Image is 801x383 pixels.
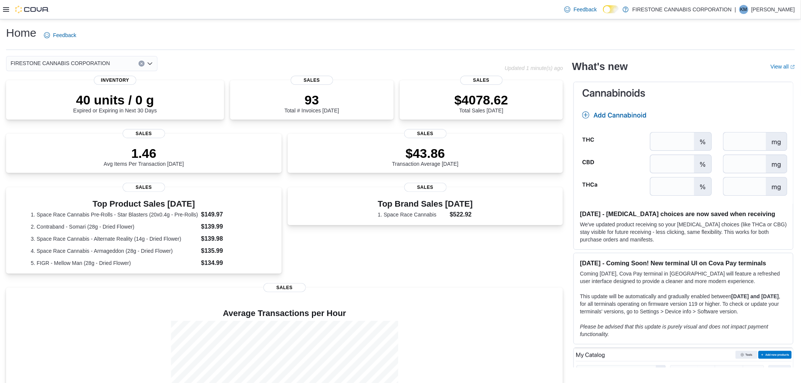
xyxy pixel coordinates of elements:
[41,28,79,43] a: Feedback
[392,146,459,167] div: Transaction Average [DATE]
[450,210,473,219] dd: $522.92
[790,65,795,69] svg: External link
[404,183,447,192] span: Sales
[31,235,198,243] dt: 3. Space Race Cannabis - Alternate Reality (14g - Dried Flower)
[580,293,787,315] p: This update will be automatically and gradually enabled between , for all terminals operating on ...
[284,92,339,107] p: 93
[12,309,557,318] h4: Average Transactions per Hour
[31,259,198,267] dt: 5. FIGR - Mellow Man (28g - Dried Flower)
[572,61,628,73] h2: What's new
[291,76,333,85] span: Sales
[201,222,257,231] dd: $139.99
[739,5,748,14] div: Kyle Murphy
[104,146,184,167] div: Avg Items Per Transaction [DATE]
[603,5,619,13] input: Dark Mode
[31,199,257,209] h3: Top Product Sales [DATE]
[580,324,768,337] em: Please be advised that this update is purely visual and does not impact payment functionality.
[455,92,508,107] p: $4078.62
[392,146,459,161] p: $43.86
[94,76,136,85] span: Inventory
[15,6,49,13] img: Cova
[740,5,747,14] span: KM
[573,6,597,13] span: Feedback
[31,247,198,255] dt: 4. Space Race Cannabis - Armageddon (28g - Dried Flower)
[73,92,157,107] p: 40 units / 0 g
[771,64,795,70] a: View allExternal link
[580,259,787,267] h3: [DATE] - Coming Soon! New terminal UI on Cova Pay terminals
[284,92,339,114] div: Total # Invoices [DATE]
[6,25,36,40] h1: Home
[580,210,787,218] h3: [DATE] - [MEDICAL_DATA] choices are now saved when receiving
[263,283,306,292] span: Sales
[123,129,165,138] span: Sales
[404,129,447,138] span: Sales
[580,221,787,243] p: We've updated product receiving so your [MEDICAL_DATA] choices (like THCa or CBG) stay visible fo...
[123,183,165,192] span: Sales
[460,76,503,85] span: Sales
[147,61,153,67] button: Open list of options
[561,2,600,17] a: Feedback
[201,210,257,219] dd: $149.97
[580,270,787,285] p: Coming [DATE], Cova Pay terminal in [GEOGRAPHIC_DATA] will feature a refreshed user interface des...
[731,293,779,299] strong: [DATE] and [DATE]
[505,65,563,71] p: Updated 1 minute(s) ago
[139,61,145,67] button: Clear input
[53,31,76,39] span: Feedback
[201,246,257,255] dd: $135.99
[751,5,795,14] p: [PERSON_NAME]
[11,59,110,68] span: FIRESTONE CANNABIS CORPORATION
[378,199,473,209] h3: Top Brand Sales [DATE]
[104,146,184,161] p: 1.46
[31,223,198,230] dt: 2. Contraband - Somari (28g - Dried Flower)
[31,211,198,218] dt: 1. Space Race Cannabis Pre-Rolls - Star Blasters (20x0.4g - Pre-Rolls)
[201,234,257,243] dd: $139.98
[455,92,508,114] div: Total Sales [DATE]
[633,5,732,14] p: FIRESTONE CANNABIS CORPORATION
[735,5,736,14] p: |
[73,92,157,114] div: Expired or Expiring in Next 30 Days
[201,258,257,268] dd: $134.99
[378,211,447,218] dt: 1. Space Race Cannabis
